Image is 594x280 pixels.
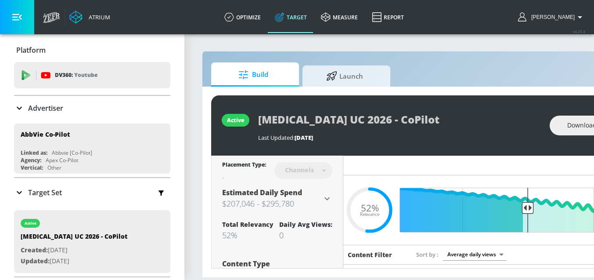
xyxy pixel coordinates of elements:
[21,156,41,164] div: Agency:
[279,230,332,240] div: 0
[14,124,170,174] div: AbbVie Co-PilotLinked as:Abbvie [Co-Pilot]Agency:Apex Co-PilotVertical:Other
[518,12,585,22] button: [PERSON_NAME]
[220,64,287,85] span: Build
[295,134,313,142] span: [DATE]
[348,251,392,259] h6: Content Filter
[85,13,110,21] div: Atrium
[21,246,48,254] span: Created:
[361,203,379,212] span: 52%
[14,62,170,88] div: DV360: Youtube
[365,1,411,33] a: Report
[21,164,43,171] div: Vertical:
[52,149,92,156] div: Abbvie [Co-Pilot]
[258,134,541,142] div: Last Updated:
[443,248,507,260] div: Average daily views
[28,103,63,113] p: Advertiser
[14,178,170,207] div: Target Set
[21,256,127,267] p: [DATE]
[28,188,62,197] p: Target Set
[55,70,97,80] p: DV360:
[222,230,274,240] div: 52%
[416,251,439,258] span: Sort by
[74,70,97,80] p: Youtube
[222,188,302,197] span: Estimated Daily Spend
[227,116,244,124] div: active
[14,210,170,273] div: active[MEDICAL_DATA] UC 2026 - CoPilotCreated:[DATE]Updated:[DATE]
[360,212,379,217] span: Relevance
[16,45,46,55] p: Platform
[268,1,314,33] a: Target
[222,260,332,267] div: Content Type
[47,164,61,171] div: Other
[217,1,268,33] a: optimize
[21,257,50,265] span: Updated:
[21,149,47,156] div: Linked as:
[281,166,318,174] div: Channels
[311,65,378,87] span: Launch
[222,220,274,229] div: Total Relevancy
[222,161,266,170] div: Placement Type:
[222,197,322,210] h3: $207,046 - $295,780
[21,130,70,138] div: AbbVie Co-Pilot
[14,38,170,62] div: Platform
[314,1,365,33] a: measure
[14,96,170,120] div: Advertiser
[573,29,585,34] span: v 4.25.4
[69,11,110,24] a: Atrium
[528,14,575,20] span: login as: emily.shoemaker@zefr.com
[25,221,36,225] div: active
[46,156,78,164] div: Apex Co-Pilot
[21,245,127,256] p: [DATE]
[222,188,332,210] div: Estimated Daily Spend$207,046 - $295,780
[279,220,332,229] div: Daily Avg Views:
[21,232,127,245] div: [MEDICAL_DATA] UC 2026 - CoPilot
